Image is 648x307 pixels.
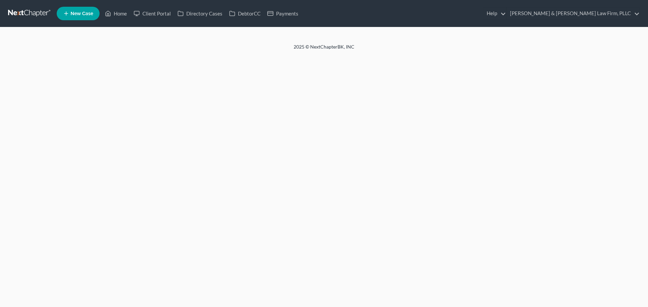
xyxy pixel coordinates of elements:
a: DebtorCC [226,7,264,20]
a: Client Portal [130,7,174,20]
a: Home [102,7,130,20]
a: Directory Cases [174,7,226,20]
a: Payments [264,7,302,20]
new-legal-case-button: New Case [57,7,100,20]
a: [PERSON_NAME] & [PERSON_NAME] Law Firm, PLLC [507,7,640,20]
div: 2025 © NextChapterBK, INC [132,43,516,56]
a: Help [483,7,506,20]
